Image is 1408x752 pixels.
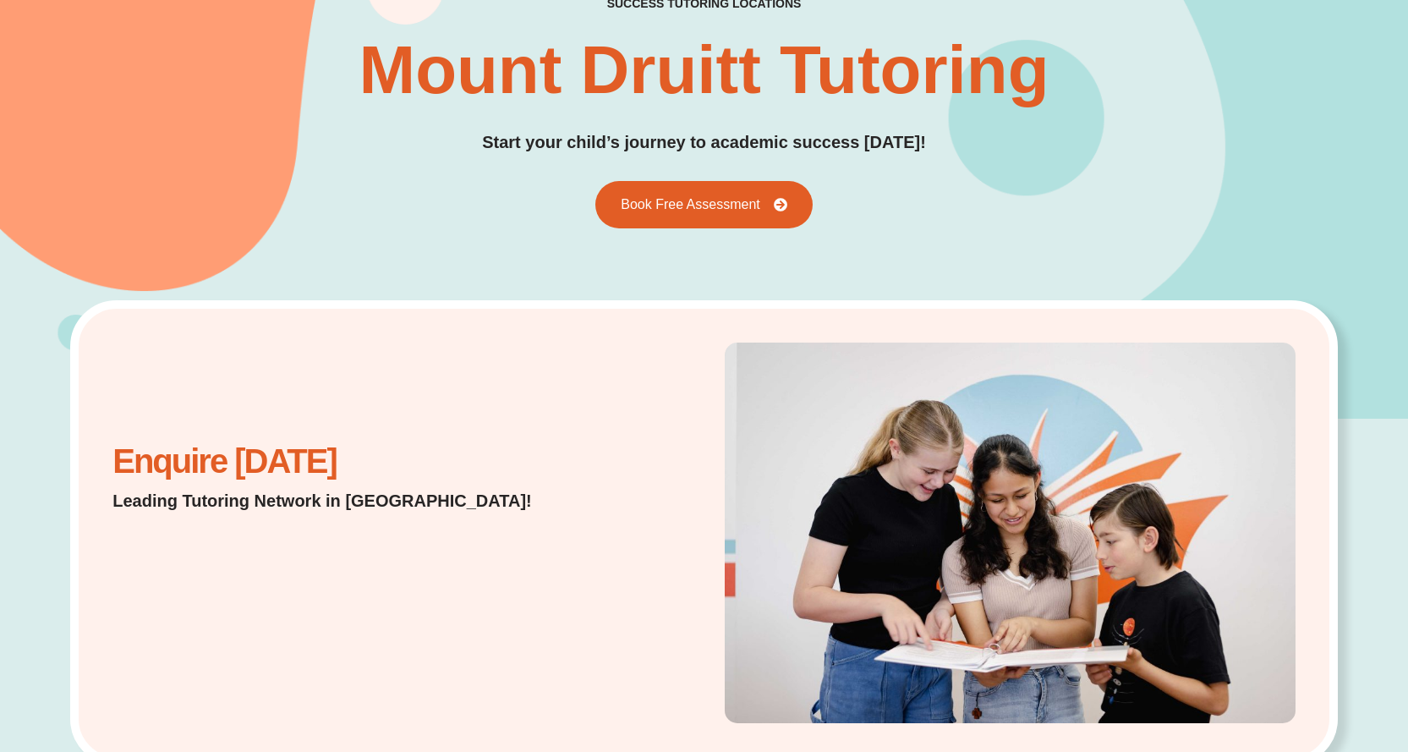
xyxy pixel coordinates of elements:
[112,489,542,513] p: Leading Tutoring Network in [GEOGRAPHIC_DATA]!
[725,343,1296,723] img: Student at Success tutoring
[595,181,813,228] a: Book Free Assessment
[112,530,542,614] iframe: Website Lead Form
[112,451,542,472] h2: Enquire [DATE]
[621,198,760,211] span: Book Free Assessment
[359,36,1049,104] h1: Mount Druitt Tutoring
[482,129,926,156] p: Start your child’s journey to academic success [DATE]!
[1323,671,1408,752] iframe: Chat Widget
